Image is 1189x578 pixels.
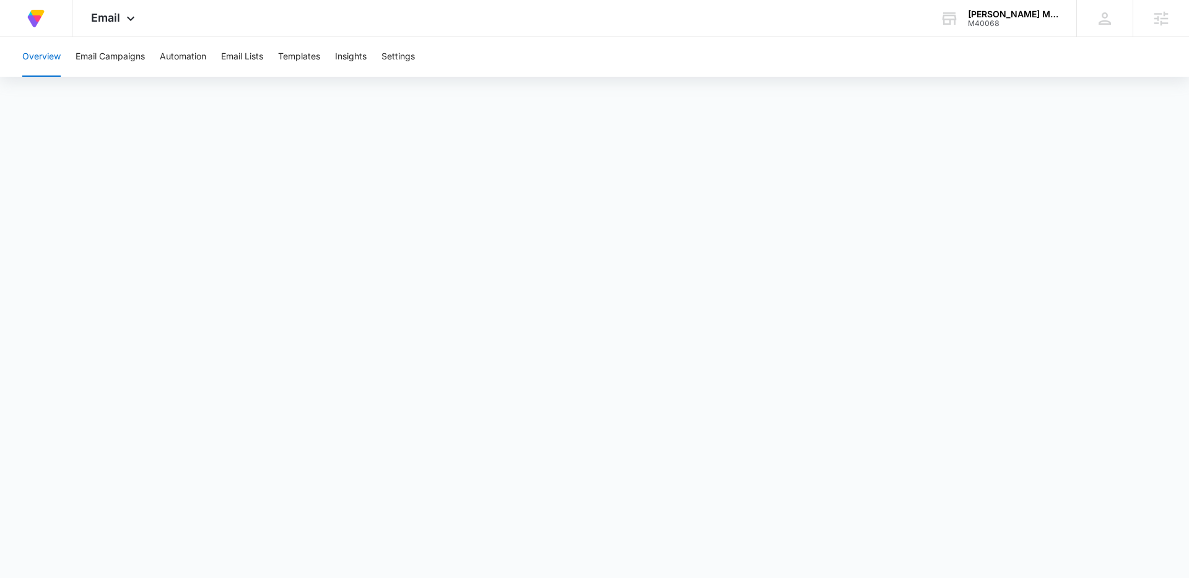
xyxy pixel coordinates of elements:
button: Email Lists [221,37,263,77]
div: account id [968,19,1058,28]
button: Overview [22,37,61,77]
span: Email [91,11,120,24]
button: Email Campaigns [76,37,145,77]
img: Volusion [25,7,47,30]
button: Insights [335,37,367,77]
button: Templates [278,37,320,77]
button: Automation [160,37,206,77]
div: account name [968,9,1058,19]
button: Settings [381,37,415,77]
